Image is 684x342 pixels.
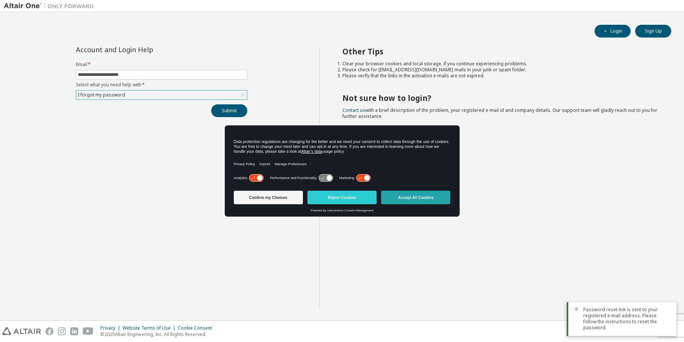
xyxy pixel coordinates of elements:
div: I forgot my password [77,91,126,99]
li: Clear your browser cookies and local storage, if you continue experiencing problems. [342,61,658,67]
button: Sign Up [635,25,671,38]
img: instagram.svg [58,327,66,335]
div: Website Terms of Use [123,325,178,331]
div: Cookie Consent [178,325,216,331]
img: altair_logo.svg [2,327,41,335]
div: Account and Login Help [76,47,213,53]
button: Submit [211,104,247,117]
a: Contact us [342,107,365,113]
button: Login [595,25,631,38]
span: Password reset link is sent to your registered e-mail address. Please follow the instructions to ... [583,307,670,331]
h2: Other Tips [342,47,658,56]
li: Please check for [EMAIL_ADDRESS][DOMAIN_NAME] mails in your junk or spam folder. [342,67,658,73]
p: © 2025 Altair Engineering, Inc. All Rights Reserved. [100,331,216,337]
img: facebook.svg [45,327,53,335]
img: Altair One [4,2,98,10]
label: Email [76,62,247,68]
span: with a brief description of the problem, your registered e-mail id and company details. Our suppo... [342,107,657,119]
h2: Not sure how to login? [342,93,658,103]
li: Please verify that the links in the activation e-mails are not expired. [342,73,658,79]
div: I forgot my password [76,90,247,99]
div: Privacy [100,325,123,331]
label: Select what you need help with [76,82,247,88]
img: youtube.svg [83,327,94,335]
img: linkedin.svg [70,327,78,335]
